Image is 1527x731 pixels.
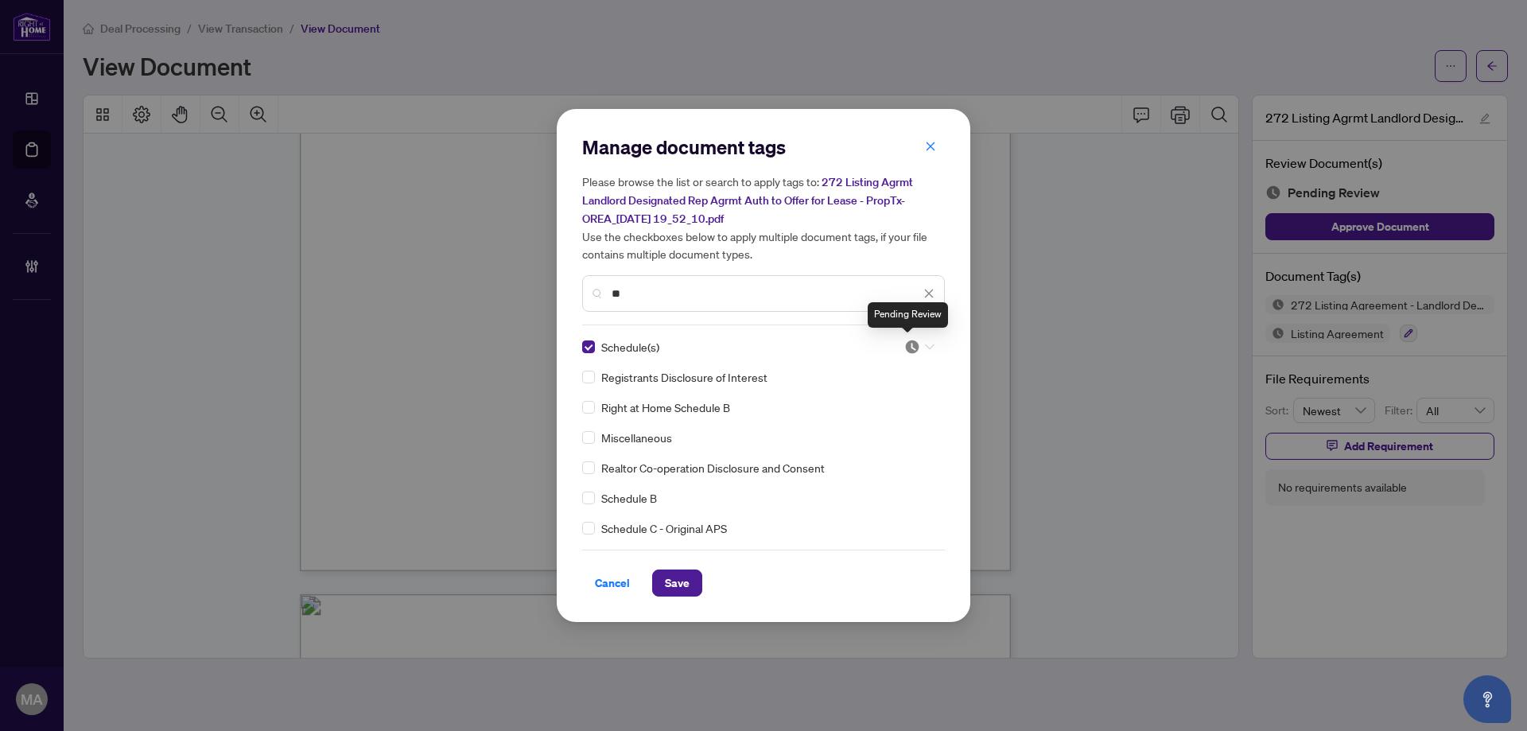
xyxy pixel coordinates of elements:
button: Save [652,570,702,597]
span: Miscellaneous [601,429,672,446]
span: close [925,141,936,152]
span: Registrants Disclosure of Interest [601,368,767,386]
button: Open asap [1463,675,1511,723]
span: Schedule(s) [601,338,659,356]
span: Save [665,570,690,596]
h5: Please browse the list or search to apply tags to: Use the checkboxes below to apply multiple doc... [582,173,945,262]
span: Right at Home Schedule B [601,399,730,416]
span: Cancel [595,570,630,596]
span: 272 Listing Agrmt Landlord Designated Rep Agrmt Auth to Offer for Lease - PropTx-OREA_[DATE] 19_5... [582,175,913,226]
img: status [904,339,920,355]
span: Pending Review [904,339,934,355]
span: close [923,288,934,299]
span: Realtor Co-operation Disclosure and Consent [601,459,825,476]
span: Schedule B [601,489,657,507]
div: Pending Review [868,302,948,328]
h2: Manage document tags [582,134,945,160]
button: Cancel [582,570,643,597]
span: Schedule C - Original APS [601,519,727,537]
